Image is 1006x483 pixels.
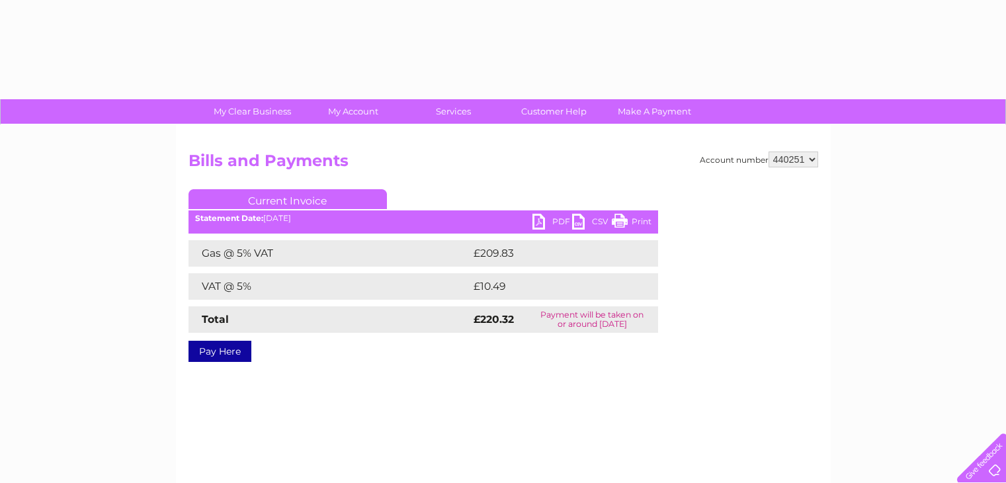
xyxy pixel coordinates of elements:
h2: Bills and Payments [189,152,818,177]
td: £209.83 [470,240,635,267]
a: Pay Here [189,341,251,362]
td: VAT @ 5% [189,273,470,300]
td: £10.49 [470,273,631,300]
a: CSV [572,214,612,233]
a: Customer Help [499,99,608,124]
a: Current Invoice [189,189,387,209]
a: My Clear Business [198,99,307,124]
a: Services [399,99,508,124]
div: Account number [700,152,818,167]
div: [DATE] [189,214,658,223]
strong: £220.32 [474,313,514,326]
a: Print [612,214,651,233]
a: Make A Payment [600,99,709,124]
td: Gas @ 5% VAT [189,240,470,267]
td: Payment will be taken on or around [DATE] [526,306,658,333]
strong: Total [202,313,229,326]
a: PDF [532,214,572,233]
a: My Account [298,99,407,124]
b: Statement Date: [195,213,263,223]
